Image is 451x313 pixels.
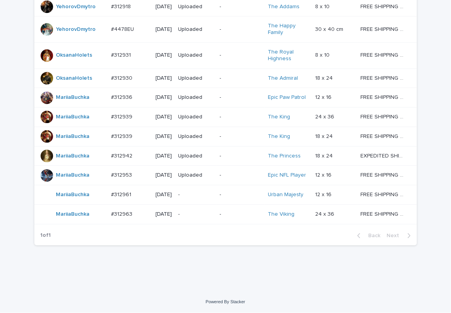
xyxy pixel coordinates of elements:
p: Uploaded [178,52,214,59]
span: Back [364,233,381,238]
p: Uploaded [178,26,214,33]
p: #312939 [111,112,134,120]
p: Uploaded [178,153,214,159]
p: #312961 [111,190,133,198]
p: Uploaded [178,172,214,179]
tr: MariiaBuchka #312936#312936 [DATE]Uploaded-Epic Paw Patrol 12 x 1612 x 16 FREE SHIPPING - preview... [34,88,417,107]
p: - [220,153,262,159]
p: [DATE] [156,94,172,101]
a: OksanaHolets [56,52,93,59]
p: 8 x 10 [316,2,332,10]
a: MariiaBuchka [56,191,90,198]
p: FREE SHIPPING - preview in 1-2 business days, after your approval delivery will take 5-10 b.d. [360,209,406,218]
tr: YehorovDmytro #4478EU#4478EU [DATE]Uploaded-The Happy Family 30 x 40 cm30 x 40 cm FREE SHIPPING -... [34,16,417,43]
p: #312918 [111,2,133,10]
p: Uploaded [178,94,214,101]
p: #312931 [111,50,133,59]
p: FREE SHIPPING - preview in 1-2 business days, after your approval delivery will take 5-10 b.d. [360,93,406,101]
p: Uploaded [178,75,214,82]
p: FREE SHIPPING - preview in 1-2 business days, after your approval delivery will take 5-10 b.d. [360,112,406,120]
p: 1 of 1 [34,226,57,245]
p: 18 x 24 [316,73,335,82]
a: MariiaBuchka [56,153,90,159]
p: [DATE] [156,133,172,140]
p: Uploaded [178,4,214,10]
tr: OksanaHolets #312930#312930 [DATE]Uploaded-The Admiral 18 x 2418 x 24 FREE SHIPPING - preview in ... [34,68,417,88]
a: MariiaBuchka [56,172,90,179]
p: - [220,114,262,120]
p: [DATE] [156,75,172,82]
p: - [220,191,262,198]
p: #312953 [111,170,134,179]
p: FREE SHIPPING - preview in 1-2 business days, after your approval delivery will take 5-10 b.d. [360,2,406,10]
span: Next [387,233,404,238]
p: [DATE] [156,191,172,198]
a: The King [268,133,290,140]
p: 18 x 24 [316,151,335,159]
a: The Happy Family [268,23,309,36]
p: FREE SHIPPING - preview in 1-2 business days, after your approval delivery will take 5-10 b.d. [360,50,406,59]
p: - [220,172,262,179]
a: MariiaBuchka [56,211,90,218]
p: FREE SHIPPING - preview in 1-2 business days, after your approval delivery will take 5-10 b.d. [360,73,406,82]
a: The King [268,114,290,120]
p: 24 x 36 [316,112,336,120]
p: 30 x 40 cm [316,25,345,33]
p: Uploaded [178,114,214,120]
a: MariiaBuchka [56,133,90,140]
p: - [220,26,262,33]
p: 12 x 16 [316,190,333,198]
tr: MariiaBuchka #312961#312961 [DATE]--Urban Majesty 12 x 1612 x 16 FREE SHIPPING - preview in 1-2 b... [34,185,417,205]
p: #312963 [111,209,134,218]
p: [DATE] [156,172,172,179]
p: [DATE] [156,153,172,159]
a: Urban Majesty [268,191,303,198]
p: 12 x 16 [316,170,333,179]
p: - [178,211,214,218]
tr: OksanaHolets #312931#312931 [DATE]Uploaded-The Royal Highness 8 x 108 x 10 FREE SHIPPING - previe... [34,42,417,68]
p: #312936 [111,93,134,101]
tr: MariiaBuchka #312963#312963 [DATE]--The Viking 24 x 3624 x 36 FREE SHIPPING - preview in 1-2 busi... [34,205,417,224]
p: [DATE] [156,52,172,59]
p: #312930 [111,73,134,82]
a: The Admiral [268,75,298,82]
tr: MariiaBuchka #312942#312942 [DATE]Uploaded-The Princess 18 x 2418 x 24 EXPEDITED SHIPPING - previ... [34,146,417,166]
p: - [220,75,262,82]
p: FREE SHIPPING - preview in 1-2 business days, after your approval delivery will take 6-10 busines... [360,25,406,33]
p: - [220,211,262,218]
a: Epic NFL Player [268,172,306,179]
p: [DATE] [156,4,172,10]
a: YehorovDmytro [56,26,96,33]
a: OksanaHolets [56,75,93,82]
p: 18 x 24 [316,132,335,140]
button: Next [384,232,417,239]
a: The Viking [268,211,294,218]
p: Uploaded [178,133,214,140]
a: MariiaBuchka [56,114,90,120]
p: #312942 [111,151,134,159]
p: - [178,191,214,198]
tr: MariiaBuchka #312939#312939 [DATE]Uploaded-The King 24 x 3624 x 36 FREE SHIPPING - preview in 1-2... [34,107,417,127]
tr: MariiaBuchka #312939#312939 [DATE]Uploaded-The King 18 x 2418 x 24 FREE SHIPPING - preview in 1-2... [34,127,417,146]
p: #312939 [111,132,134,140]
p: [DATE] [156,211,172,218]
a: The Addams [268,4,299,10]
p: FREE SHIPPING - preview in 1-2 business days, after your approval delivery will take 5-10 b.d. [360,132,406,140]
tr: MariiaBuchka #312953#312953 [DATE]Uploaded-Epic NFL Player 12 x 1612 x 16 FREE SHIPPING - preview... [34,166,417,185]
p: FREE SHIPPING - preview in 1-2 business days, after your approval delivery will take 5-10 b.d. [360,190,406,198]
button: Back [351,232,384,239]
a: The Royal Highness [268,49,309,62]
p: FREE SHIPPING - preview in 1-2 business days, after your approval delivery will take 5-10 b.d. [360,170,406,179]
p: EXPEDITED SHIPPING - preview in 1 business day; delivery up to 5 business days after your approval. [360,151,406,159]
a: The Princess [268,153,301,159]
p: - [220,52,262,59]
p: - [220,4,262,10]
p: 12 x 16 [316,93,333,101]
a: YehorovDmytro [56,4,96,10]
p: [DATE] [156,114,172,120]
p: - [220,94,262,101]
p: [DATE] [156,26,172,33]
a: MariiaBuchka [56,94,90,101]
a: Epic Paw Patrol [268,94,306,101]
p: 24 x 36 [316,209,336,218]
